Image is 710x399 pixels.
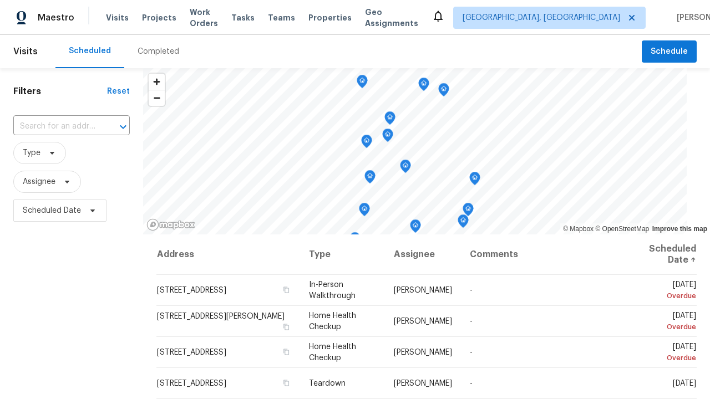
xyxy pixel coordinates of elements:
span: [STREET_ADDRESS] [157,349,226,356]
span: Visits [106,12,129,23]
span: [PERSON_NAME] [394,349,452,356]
a: Mapbox [563,225,594,233]
button: Open [115,119,131,135]
div: Map marker [410,219,421,237]
button: Zoom in [149,74,165,90]
span: Projects [142,12,176,23]
div: Map marker [359,203,370,220]
div: Overdue [632,290,696,301]
div: Map marker [400,160,411,177]
a: OpenStreetMap [595,225,649,233]
div: Map marker [458,214,469,232]
button: Zoom out [149,90,165,106]
span: [STREET_ADDRESS] [157,287,226,294]
div: Completed [138,46,179,57]
span: [DATE] [632,312,696,332]
th: Scheduled Date ↑ [623,234,697,275]
span: Assignee [23,176,55,187]
a: Improve this map [652,225,707,233]
button: Copy Address [281,285,291,295]
button: Schedule [642,40,697,63]
div: Map marker [349,232,361,249]
span: Teardown [309,380,346,387]
div: Map marker [364,170,376,187]
a: Mapbox homepage [146,218,195,231]
th: Assignee [385,234,461,275]
span: [PERSON_NAME] [394,380,452,387]
h1: Filters [13,86,107,97]
span: [STREET_ADDRESS][PERSON_NAME] [157,313,285,320]
span: Scheduled Date [23,205,81,216]
th: Comments [461,234,623,275]
div: Map marker [384,111,395,129]
th: Address [156,234,300,275]
button: Copy Address [281,322,291,332]
span: Work Orders [190,7,218,29]
div: Map marker [463,203,474,220]
div: Map marker [469,172,480,189]
div: Map marker [438,83,449,100]
canvas: Map [143,68,687,234]
span: [DATE] [632,281,696,301]
span: Type [23,147,40,158]
span: [GEOGRAPHIC_DATA], [GEOGRAPHIC_DATA] [463,12,620,23]
span: - [470,349,473,356]
div: Scheduled [69,45,111,57]
span: [PERSON_NAME] [394,318,452,325]
span: Schedule [651,45,688,59]
div: Map marker [382,129,393,146]
span: [DATE] [632,343,696,364]
div: Map marker [357,75,368,92]
span: - [470,380,473,387]
span: - [470,287,473,294]
div: Map marker [418,78,429,95]
span: Maestro [38,12,74,23]
span: - [470,318,473,325]
input: Search for an address... [13,118,99,135]
div: Reset [107,86,130,97]
button: Copy Address [281,378,291,388]
div: Overdue [632,321,696,332]
div: Overdue [632,352,696,364]
div: Map marker [361,135,372,152]
button: Copy Address [281,347,291,357]
th: Type [300,234,385,275]
span: Tasks [231,14,255,22]
span: [DATE] [673,380,696,387]
span: Visits [13,39,38,64]
span: Home Health Checkup [309,312,356,331]
span: [STREET_ADDRESS] [157,380,226,387]
span: Properties [308,12,352,23]
span: In-Person Walkthrough [309,281,356,300]
span: Teams [268,12,295,23]
span: [PERSON_NAME] [394,287,452,294]
span: Geo Assignments [365,7,418,29]
span: Home Health Checkup [309,343,356,362]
